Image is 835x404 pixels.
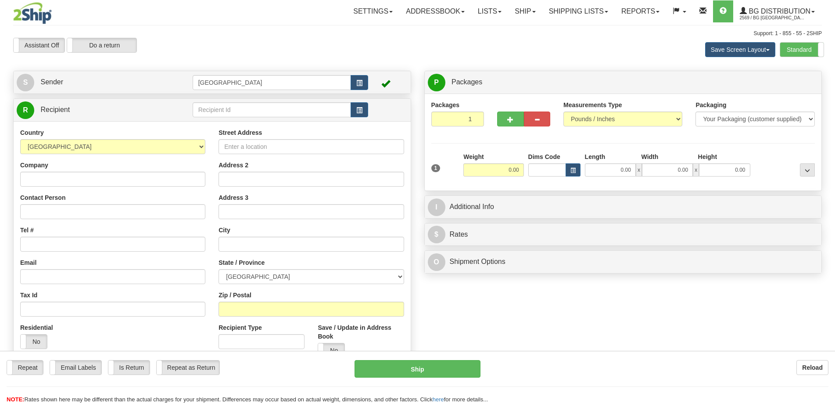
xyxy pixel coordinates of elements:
[219,258,265,267] label: State / Province
[193,102,351,117] input: Recipient Id
[13,2,52,24] img: logo2569.jpg
[733,0,821,22] a: BG Distribution 2569 / BG [GEOGRAPHIC_DATA] (PRINCIPAL)
[157,361,219,375] label: Repeat as Return
[318,343,344,357] label: No
[705,42,775,57] button: Save Screen Layout
[636,163,642,177] span: x
[20,161,48,170] label: Company
[471,0,508,22] a: Lists
[815,157,834,247] iframe: chat widget
[193,75,351,90] input: Sender Id
[108,361,150,375] label: Is Return
[542,0,615,22] a: Shipping lists
[780,43,824,57] label: Standard
[800,163,815,177] div: ...
[13,30,822,37] div: Support: 1 - 855 - 55 - 2SHIP
[747,7,810,15] span: BG Distribution
[7,361,43,375] label: Repeat
[433,396,444,403] a: here
[219,193,248,202] label: Address 3
[428,253,445,271] span: O
[463,152,484,161] label: Weight
[802,364,823,371] b: Reload
[563,101,622,109] label: Measurements Type
[431,164,441,172] span: 1
[428,226,819,244] a: $Rates
[641,152,659,161] label: Width
[219,128,262,137] label: Street Address
[17,101,173,119] a: R Recipient
[50,361,101,375] label: Email Labels
[399,0,471,22] a: Addressbook
[219,226,230,234] label: City
[20,193,65,202] label: Contact Person
[585,152,606,161] label: Length
[67,38,136,52] label: Do a return
[698,152,717,161] label: Height
[17,73,193,91] a: S Sender
[7,396,24,403] span: NOTE:
[219,323,262,332] label: Recipient Type
[615,0,666,22] a: Reports
[20,258,36,267] label: Email
[17,101,34,119] span: R
[40,78,63,86] span: Sender
[14,38,65,52] label: Assistant Off
[693,163,699,177] span: x
[318,323,404,341] label: Save / Update in Address Book
[20,323,53,332] label: Residential
[508,0,542,22] a: Ship
[428,226,445,243] span: $
[452,78,482,86] span: Packages
[219,161,248,170] label: Address 2
[20,226,34,234] label: Tel #
[428,74,445,91] span: P
[347,0,399,22] a: Settings
[20,128,44,137] label: Country
[21,335,47,349] label: No
[431,101,460,109] label: Packages
[695,101,726,109] label: Packaging
[428,253,819,271] a: OShipment Options
[355,360,480,378] button: Ship
[40,106,70,113] span: Recipient
[796,360,828,375] button: Reload
[740,14,806,22] span: 2569 / BG [GEOGRAPHIC_DATA] (PRINCIPAL)
[528,152,560,161] label: Dims Code
[20,291,37,299] label: Tax Id
[219,291,251,299] label: Zip / Postal
[219,139,404,154] input: Enter a location
[428,198,445,216] span: I
[17,74,34,91] span: S
[428,73,819,91] a: P Packages
[428,198,819,216] a: IAdditional Info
